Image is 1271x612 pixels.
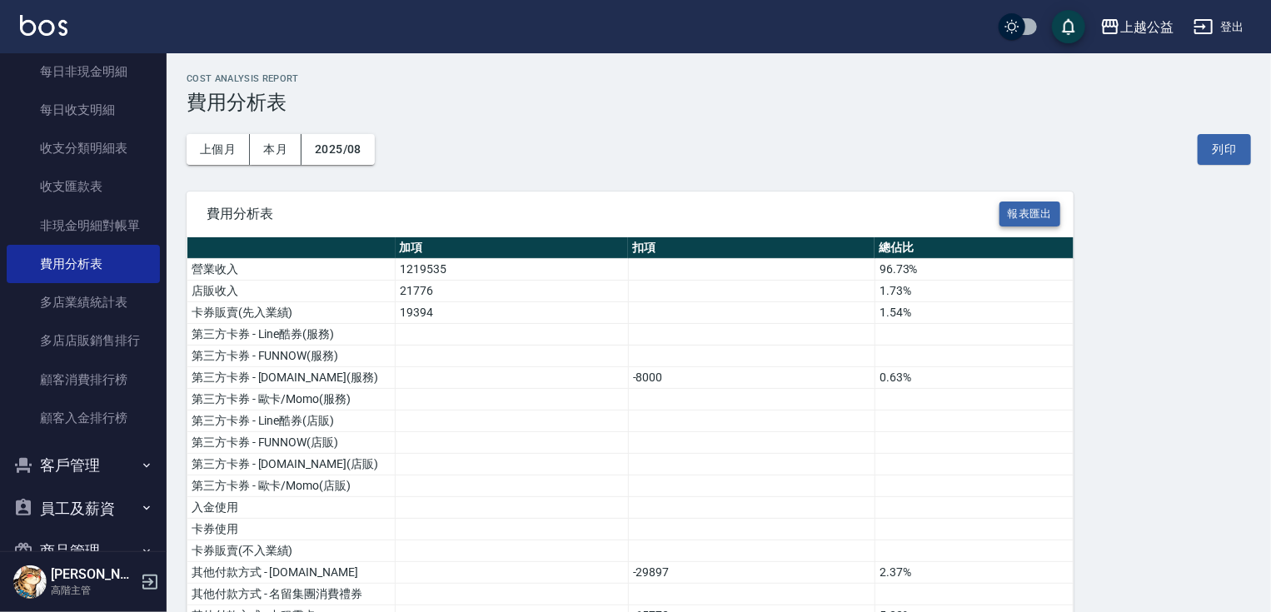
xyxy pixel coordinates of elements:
button: 客戶管理 [7,444,160,487]
a: 多店業績統計表 [7,283,160,321]
td: 卡券販賣(先入業績) [187,302,396,324]
button: 上越公益 [1094,10,1180,44]
td: 0.63% [875,367,1073,389]
button: 商品管理 [7,530,160,573]
img: Person [13,565,47,599]
button: save [1052,10,1085,43]
td: 第三方卡券 - [DOMAIN_NAME](店販) [187,454,396,475]
a: 多店店販銷售排行 [7,321,160,360]
a: 每日收支明細 [7,91,160,129]
span: 費用分析表 [207,206,999,222]
h2: Cost analysis Report [187,73,1251,84]
td: 卡券販賣(不入業績) [187,540,396,562]
td: 19394 [396,302,629,324]
td: 21776 [396,281,629,302]
a: 收支分類明細表 [7,129,160,167]
button: 列印 [1198,134,1251,165]
th: 扣項 [628,237,875,259]
button: 本月 [250,134,302,165]
a: 每日非現金明細 [7,52,160,91]
th: 加項 [396,237,629,259]
a: 費用分析表 [7,245,160,283]
td: -8000 [628,367,875,389]
p: 高階主管 [51,583,136,598]
a: 顧客消費排行榜 [7,361,160,399]
a: 顧客入金排行榜 [7,399,160,437]
td: 其他付款方式 - 名留集團消費禮券 [187,584,396,605]
td: 2.37% [875,562,1073,584]
td: 其他付款方式 - [DOMAIN_NAME] [187,562,396,584]
th: 總佔比 [875,237,1073,259]
td: 第三方卡券 - [DOMAIN_NAME](服務) [187,367,396,389]
td: -29897 [628,562,875,584]
td: 1.54% [875,302,1073,324]
td: 第三方卡券 - 歐卡/Momo(服務) [187,389,396,410]
td: 1219535 [396,259,629,281]
a: 收支匯款表 [7,167,160,206]
td: 卡券使用 [187,519,396,540]
h5: [PERSON_NAME] [51,566,136,583]
h3: 費用分析表 [187,91,1251,114]
td: 第三方卡券 - FUNNOW(服務) [187,346,396,367]
div: 上越公益 [1120,17,1174,37]
button: 報表匯出 [999,202,1061,227]
a: 非現金明細對帳單 [7,206,160,245]
img: Logo [20,15,67,36]
button: 上個月 [187,134,250,165]
td: 第三方卡券 - Line酷券(店販) [187,410,396,432]
button: 員工及薪資 [7,487,160,530]
td: 96.73% [875,259,1073,281]
td: 1.73% [875,281,1073,302]
button: 2025/08 [302,134,375,165]
td: 第三方卡券 - FUNNOW(店販) [187,432,396,454]
td: 第三方卡券 - Line酷券(服務) [187,324,396,346]
td: 營業收入 [187,259,396,281]
td: 第三方卡券 - 歐卡/Momo(店販) [187,475,396,497]
button: 登出 [1187,12,1251,42]
td: 入金使用 [187,497,396,519]
td: 店販收入 [187,281,396,302]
